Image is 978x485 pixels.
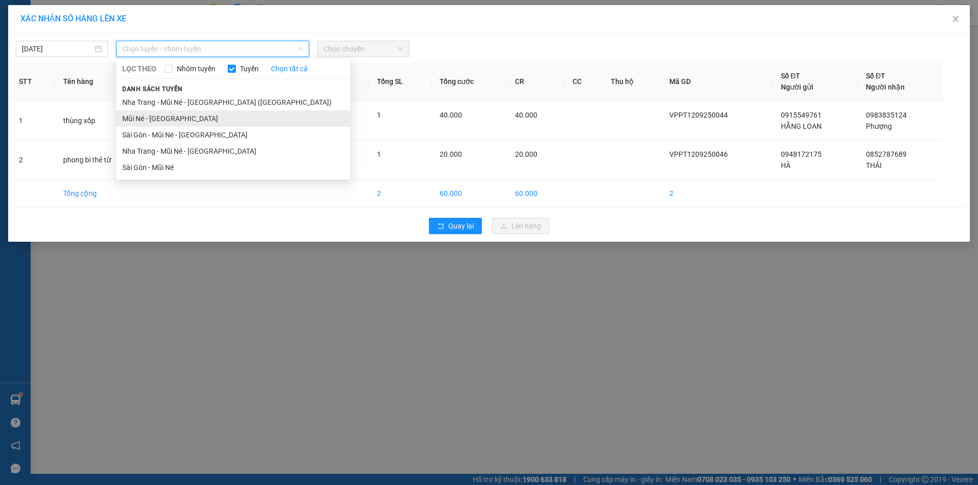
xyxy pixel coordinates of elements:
[669,111,728,119] span: VPPT1209250044
[297,46,304,52] span: down
[781,161,791,169] span: HÀ
[669,150,728,158] span: VPPT1209250046
[11,62,55,101] th: STT
[116,84,189,94] span: Danh sách tuyến
[866,150,907,158] span: 0852787689
[116,127,350,143] li: Sài Gòn - Mũi Né - [GEOGRAPHIC_DATA]
[55,140,151,180] td: phong bì thẻ từ
[369,180,432,208] td: 2
[377,150,381,158] span: 1
[564,62,603,101] th: CC
[866,83,905,91] span: Người nhận
[448,220,474,232] span: Quay lại
[429,218,482,234] button: rollbackQuay lại
[866,111,907,119] span: 0983835124
[440,150,462,158] span: 20.000
[97,9,179,33] div: VP [PERSON_NAME]
[116,110,350,127] li: Mũi Né - [GEOGRAPHIC_DATA]
[515,111,537,119] span: 40.000
[116,143,350,159] li: Nha Trang - Mũi Né - [GEOGRAPHIC_DATA]
[11,101,55,140] td: 1
[55,62,151,101] th: Tên hàng
[866,161,882,169] span: THÁI
[507,62,564,101] th: CR
[55,101,151,140] td: thùng xốp
[866,122,892,130] span: Phượng
[20,14,126,23] span: XÁC NHẬN SỐ HÀNG LÊN XE
[9,45,90,60] div: 0919858479
[55,180,151,208] td: Tổng cộng
[952,15,960,23] span: close
[8,66,92,78] div: 30.000
[781,83,813,91] span: Người gửi
[122,63,156,74] span: LỌC THEO
[781,150,822,158] span: 0948172175
[271,63,308,74] a: Chọn tất cả
[323,41,403,56] span: Chọn chuyến
[9,9,90,33] div: VP [PERSON_NAME]
[8,67,23,77] span: CR :
[781,122,822,130] span: HẰNG LOAN
[603,62,661,101] th: Thu hộ
[661,62,773,101] th: Mã GD
[437,222,444,231] span: rollback
[122,41,303,56] span: Chọn tuyến - nhóm tuyến
[97,45,179,60] div: 0334958575
[492,218,549,234] button: uploadLên hàng
[941,5,970,34] button: Close
[116,159,350,176] li: Sài Gòn - Mũi Né
[116,94,350,110] li: Nha Trang - Mũi Né - [GEOGRAPHIC_DATA] ([GEOGRAPHIC_DATA])
[97,33,179,45] div: KIỆT
[173,63,220,74] span: Nhóm tuyến
[515,150,537,158] span: 20.000
[11,140,55,180] td: 2
[236,63,263,74] span: Tuyến
[431,62,507,101] th: Tổng cước
[431,180,507,208] td: 60.000
[661,180,773,208] td: 2
[377,111,381,119] span: 1
[440,111,462,119] span: 40.000
[781,72,800,80] span: Số ĐT
[97,10,122,20] span: Nhận:
[781,111,822,119] span: 0915549761
[9,10,24,20] span: Gửi:
[369,62,432,101] th: Tổng SL
[866,72,885,80] span: Số ĐT
[507,180,564,208] td: 60.000
[9,33,90,45] div: PHƯỢNG
[22,43,93,54] input: 12/09/2025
